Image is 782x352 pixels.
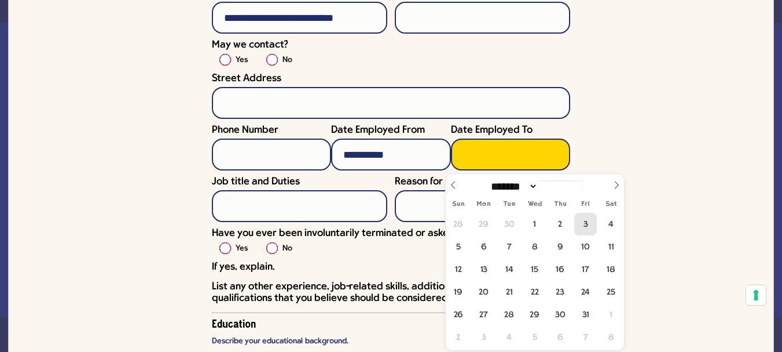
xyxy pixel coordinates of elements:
span: May 22, 2024 [523,281,546,303]
span: May 16, 2024 [549,258,571,281]
span: May we contact? [212,39,288,50]
span: June 3, 2024 [472,326,495,349]
span: May 14, 2024 [498,258,520,281]
span: If yes, explain. [212,262,274,273]
p: Describe your educational background. [212,336,570,346]
span: May 17, 2024 [574,258,597,281]
span: Date Employed To [451,125,533,136]
span: May 29, 2024 [523,303,546,326]
span: May 1, 2024 [523,213,546,235]
span: May 7, 2024 [498,235,520,258]
span: May 3, 2024 [574,213,597,235]
label: Yes [236,53,248,67]
span: May 2, 2024 [549,213,571,235]
span: May 8, 2024 [523,235,546,258]
span: May 28, 2024 [498,303,520,326]
span: June 4, 2024 [498,326,520,349]
span: May 31, 2024 [574,303,597,326]
span: April 29, 2024 [472,213,495,235]
span: May 26, 2024 [447,303,469,326]
span: May 12, 2024 [447,258,469,281]
span: May 23, 2024 [549,281,571,303]
span: Thu [548,200,573,208]
span: June 5, 2024 [523,326,546,349]
span: Reason for Leaving [395,176,480,187]
span: Sun [446,200,471,208]
span: Fri [573,200,599,208]
span: May 24, 2024 [574,281,597,303]
span: April 28, 2024 [447,213,469,235]
span: May 10, 2024 [574,235,597,258]
span: June 1, 2024 [600,303,622,326]
h3: Education [212,320,570,331]
span: May 6, 2024 [472,235,495,258]
span: May 5, 2024 [447,235,469,258]
span: May 25, 2024 [600,281,622,303]
span: June 2, 2024 [447,326,469,349]
span: Mon [471,200,497,208]
span: Street Address [212,73,281,84]
span: May 18, 2024 [600,258,622,281]
span: Date Employed From [331,125,425,136]
span: Wed [522,200,548,208]
span: Sat [599,200,624,208]
span: April 30, 2024 [498,213,520,235]
label: No [282,53,292,67]
span: May 21, 2024 [498,281,520,303]
span: June 8, 2024 [600,326,622,349]
select: Month [487,180,538,193]
span: May 4, 2024 [600,213,622,235]
span: May 9, 2024 [549,235,571,258]
span: June 6, 2024 [549,326,571,349]
span: Tue [497,200,522,208]
span: May 27, 2024 [472,303,495,326]
span: Have you ever been involuntarily terminated or asked to resign from any job? [212,228,560,239]
button: Your consent preferences for tracking technologies [746,285,766,305]
label: No [282,242,292,256]
span: May 15, 2024 [523,258,546,281]
span: List any other experience, job-related skills, additional languages, or other qualifications that... [212,281,549,304]
input: Year [538,180,583,193]
span: May 30, 2024 [549,303,571,326]
label: Yes [236,242,248,256]
span: May 19, 2024 [447,281,469,303]
span: Phone Number [212,125,278,136]
span: May 20, 2024 [472,281,495,303]
span: May 11, 2024 [600,235,622,258]
span: June 7, 2024 [574,326,597,349]
span: Job title and Duties [212,176,300,187]
span: May 13, 2024 [472,258,495,281]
